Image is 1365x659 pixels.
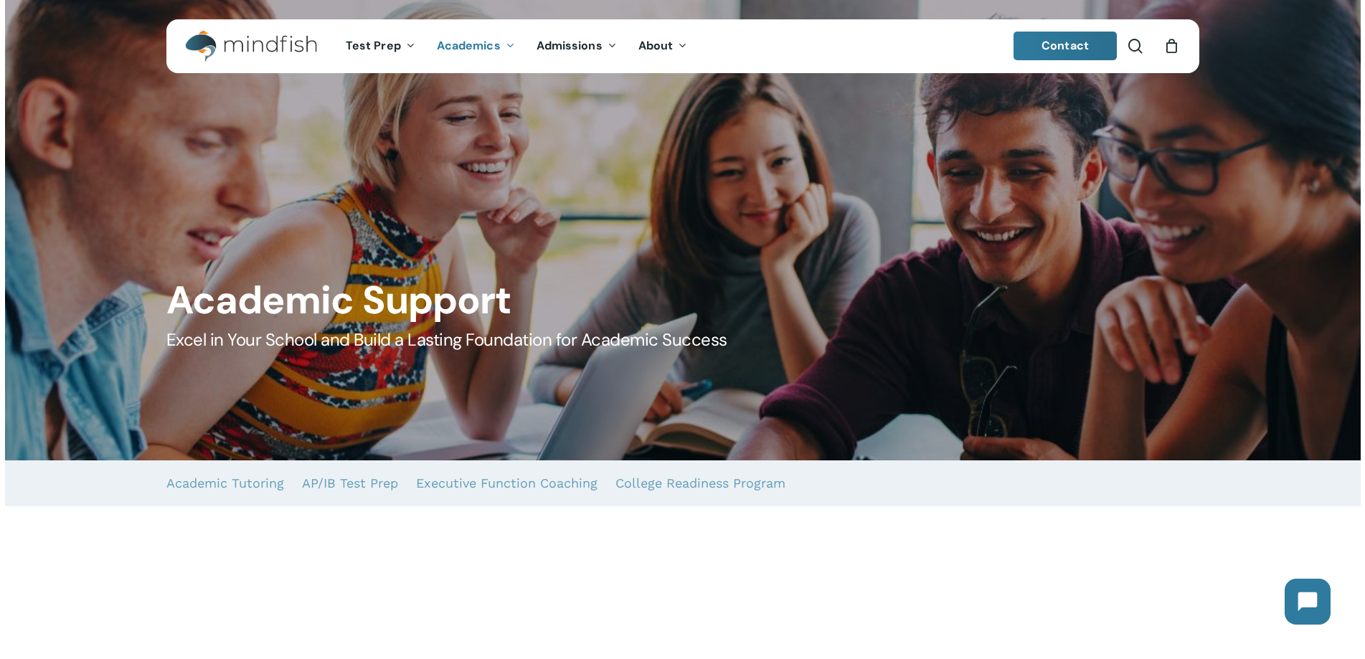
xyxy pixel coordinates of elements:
[526,40,628,52] a: Admissions
[166,328,1199,351] h5: Excel in Your School and Build a Lasting Foundation for Academic Success
[1014,32,1117,60] a: Contact
[1042,38,1089,53] span: Contact
[302,460,398,506] a: AP/IB Test Prep
[628,40,699,52] a: About
[166,460,284,506] a: Academic Tutoring
[166,19,1199,73] header: Main Menu
[638,38,674,53] span: About
[537,38,603,53] span: Admissions
[426,40,526,52] a: Academics
[1270,564,1345,639] iframe: Chatbot
[335,19,698,73] nav: Main Menu
[1164,38,1180,54] a: Cart
[166,278,1199,323] h1: Academic Support
[335,40,426,52] a: Test Prep
[416,460,598,506] a: Executive Function Coaching
[437,38,501,53] span: Academics
[615,460,785,506] a: College Readiness Program
[346,38,401,53] span: Test Prep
